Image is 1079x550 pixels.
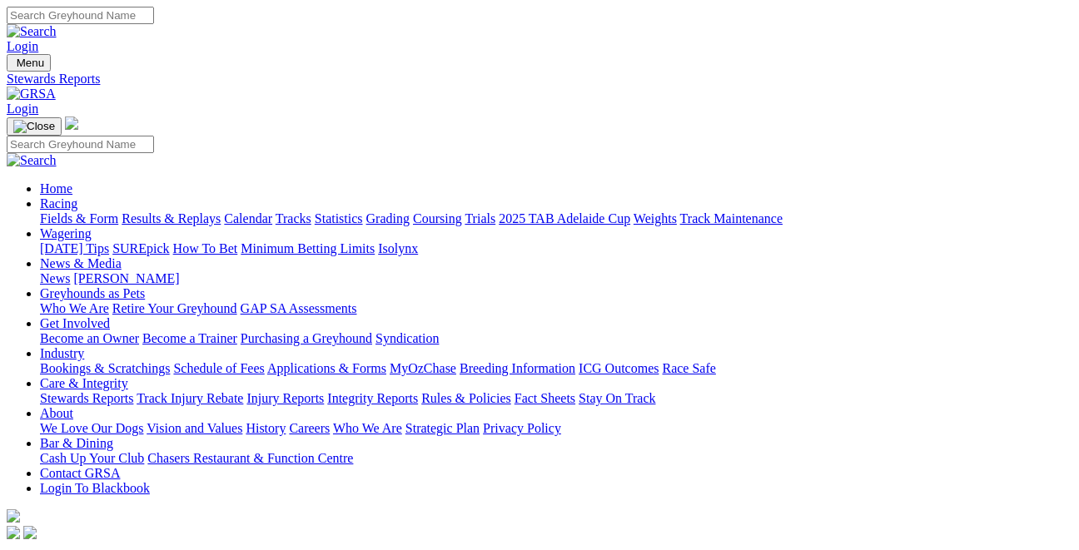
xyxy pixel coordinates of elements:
[173,241,238,255] a: How To Bet
[7,136,154,153] input: Search
[40,451,1072,466] div: Bar & Dining
[40,181,72,196] a: Home
[17,57,44,69] span: Menu
[421,391,511,405] a: Rules & Policies
[40,421,143,435] a: We Love Our Dogs
[405,421,480,435] a: Strategic Plan
[112,301,237,315] a: Retire Your Greyhound
[579,391,655,405] a: Stay On Track
[40,361,170,375] a: Bookings & Scratchings
[579,361,659,375] a: ICG Outcomes
[515,391,575,405] a: Fact Sheets
[7,117,62,136] button: Toggle navigation
[366,211,410,225] a: Grading
[241,301,357,315] a: GAP SA Assessments
[40,481,150,495] a: Login To Blackbook
[40,466,120,480] a: Contact GRSA
[7,509,20,523] img: logo-grsa-white.png
[112,241,169,255] a: SUREpick
[40,316,110,330] a: Get Involved
[7,87,56,102] img: GRSA
[40,301,109,315] a: Who We Are
[40,421,1072,436] div: About
[40,346,84,360] a: Industry
[142,331,237,345] a: Become a Trainer
[224,211,272,225] a: Calendar
[40,451,144,465] a: Cash Up Your Club
[40,196,77,211] a: Racing
[40,256,122,270] a: News & Media
[241,331,372,345] a: Purchasing a Greyhound
[122,211,221,225] a: Results & Replays
[483,421,561,435] a: Privacy Policy
[40,391,133,405] a: Stewards Reports
[378,241,418,255] a: Isolynx
[40,241,1072,256] div: Wagering
[40,226,92,240] a: Wagering
[460,361,575,375] a: Breeding Information
[7,526,20,539] img: facebook.svg
[40,361,1072,376] div: Industry
[40,271,1072,286] div: News & Media
[246,421,286,435] a: History
[246,391,324,405] a: Injury Reports
[267,361,386,375] a: Applications & Forms
[40,241,109,255] a: [DATE] Tips
[65,116,78,130] img: logo-grsa-white.png
[680,211,783,225] a: Track Maintenance
[7,39,38,53] a: Login
[375,331,439,345] a: Syndication
[40,331,1072,346] div: Get Involved
[40,376,128,390] a: Care & Integrity
[7,153,57,168] img: Search
[40,301,1072,316] div: Greyhounds as Pets
[315,211,363,225] a: Statistics
[40,436,113,450] a: Bar & Dining
[40,391,1072,406] div: Care & Integrity
[7,54,51,72] button: Toggle navigation
[241,241,375,255] a: Minimum Betting Limits
[13,120,55,133] img: Close
[7,72,1072,87] a: Stewards Reports
[7,24,57,39] img: Search
[23,526,37,539] img: twitter.svg
[40,271,70,285] a: News
[413,211,462,225] a: Coursing
[73,271,179,285] a: [PERSON_NAME]
[7,7,154,24] input: Search
[147,451,353,465] a: Chasers Restaurant & Function Centre
[137,391,243,405] a: Track Injury Rebate
[662,361,715,375] a: Race Safe
[173,361,264,375] a: Schedule of Fees
[40,211,1072,226] div: Racing
[40,211,118,225] a: Fields & Form
[465,211,495,225] a: Trials
[327,391,418,405] a: Integrity Reports
[276,211,311,225] a: Tracks
[390,361,456,375] a: MyOzChase
[40,406,73,420] a: About
[7,102,38,116] a: Login
[499,211,630,225] a: 2025 TAB Adelaide Cup
[634,211,677,225] a: Weights
[147,421,242,435] a: Vision and Values
[40,331,139,345] a: Become an Owner
[40,286,145,300] a: Greyhounds as Pets
[333,421,402,435] a: Who We Are
[289,421,330,435] a: Careers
